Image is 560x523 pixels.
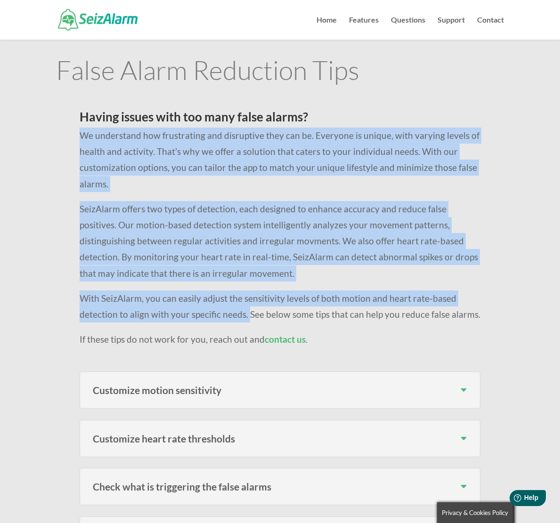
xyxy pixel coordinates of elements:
a: Features [349,16,379,40]
h2: Having issues with too many false alarms? [80,111,480,128]
p: We understand how frustrating and disruptive they can be. Everyone is unique, with varying levels... [80,128,480,201]
a: contact us [265,334,306,345]
iframe: Help widget launcher [476,486,550,513]
h3: Check what is triggering the false alarms [93,482,467,491]
a: Contact [477,16,504,40]
h3: Customize motion sensitivity [93,385,467,395]
p: If these tips do not work for you, reach out and . [80,331,480,347]
p: With SeizAlarm, you can easily adjust the sensitivity levels of both motion and heart rate-based ... [80,290,480,331]
img: SeizAlarm [58,9,138,30]
h1: False Alarm Reduction Tips [56,56,504,88]
p: SeizAlarm offers two types of detection, each designed to enhance accuracy and reduce false posit... [80,201,480,290]
span: Privacy & Cookies Policy [442,509,508,516]
a: Home [317,16,337,40]
a: Support [438,16,465,40]
h3: Customize heart rate thresholds [93,434,467,443]
a: Questions [391,16,425,40]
